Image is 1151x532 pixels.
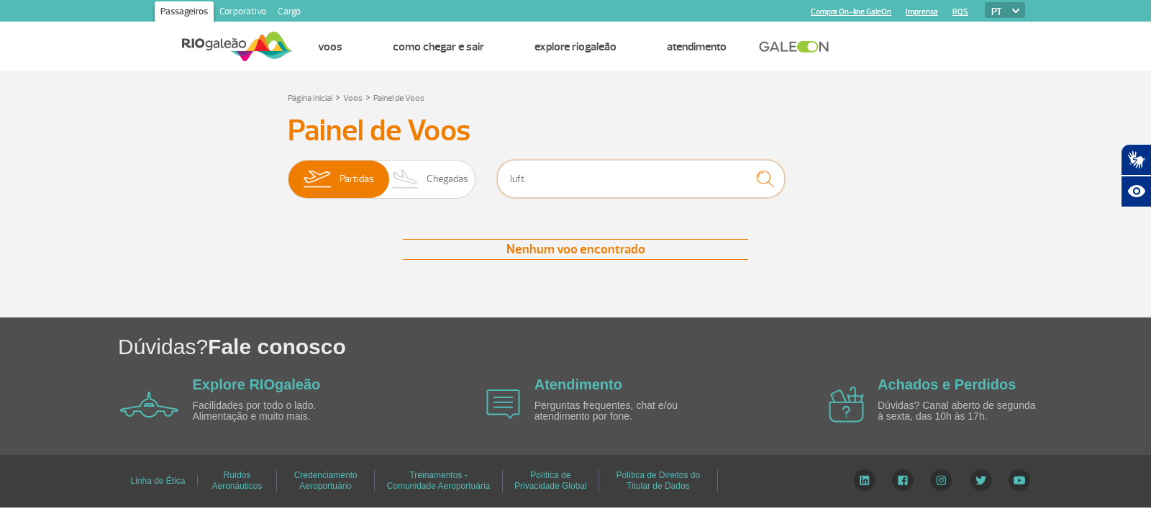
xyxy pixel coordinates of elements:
[497,160,785,198] input: Voo, cidade ou cia aérea
[208,335,346,359] span: Fale conosco
[130,471,185,491] a: Linha de Ética
[534,400,700,423] p: Perguntas frequentes, chat e/ou atendimento por fone.
[211,465,262,496] a: Ruídos Aeronáuticos
[318,40,342,54] a: Voos
[118,332,1151,361] h1: Dúvidas?
[120,392,178,418] img: airplane icon
[294,465,358,496] a: Credenciamento Aeroportuário
[335,89,340,105] a: >
[853,469,875,491] img: LinkedIn
[384,161,427,198] img: slider-desembarque
[340,161,374,198] span: Partidas
[427,161,468,198] span: Chegadas
[878,377,1016,392] a: Achados e Perdidos
[1009,469,1030,491] img: YouTube
[486,389,520,419] img: airplane icon
[878,400,1043,423] p: Dúvidas? Canal aberto de segunda à sexta, das 10h às 17h.
[616,465,700,496] a: Política de Direitos do Titular de Dados
[534,377,622,392] a: Atendimento
[1121,144,1151,207] div: Plugin de acessibilidade da Hand Talk.
[811,7,891,17] a: Compra On-line GaleOn
[193,377,321,392] a: Explore RIOgaleão
[343,93,363,104] a: Voos
[365,89,370,105] a: >
[1121,176,1151,207] button: Abrir recursos assistivos.
[906,7,938,17] a: Imprensa
[930,469,952,491] img: Instagram
[1121,144,1151,176] button: Abrir tradutor de língua de sinais.
[393,40,484,54] a: Como chegar e sair
[514,465,587,496] a: Política de Privacidade Global
[952,7,968,17] a: RQS
[272,1,306,24] a: Cargo
[294,161,340,198] img: slider-embarque
[667,40,727,54] a: Atendimento
[387,465,490,496] a: Treinamentos - Comunidade Aeroportuária
[288,113,863,149] h3: Painel de Voos
[534,40,617,54] a: Explore RIOgaleão
[214,1,272,24] a: Corporativo
[288,93,332,104] a: Página Inicial
[373,93,424,104] a: Painel de Voos
[403,239,748,260] div: Nenhum voo encontrado
[970,469,992,491] img: Twitter
[829,387,864,423] img: airplane icon
[155,1,214,24] a: Passageiros
[193,400,358,423] p: Facilidades por todo o lado. Alimentação e muito mais.
[892,469,914,491] img: Facebook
